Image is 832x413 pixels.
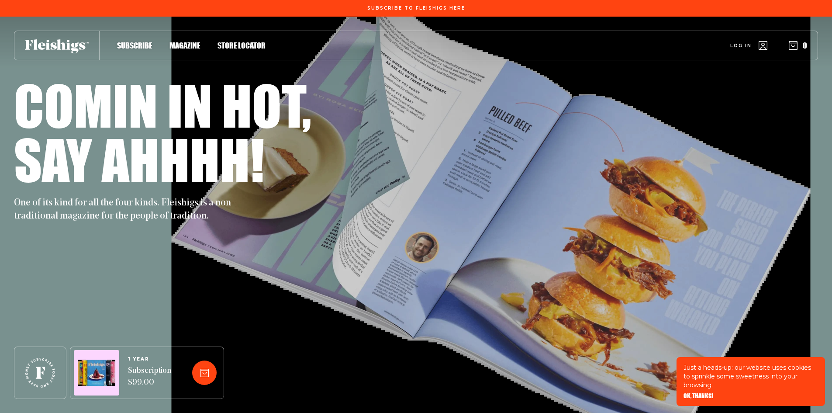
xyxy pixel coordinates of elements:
[128,365,171,389] span: Subscription $99.00
[730,42,752,49] span: Log in
[684,393,713,399] button: OK, THANKS!
[684,363,818,389] p: Just a heads-up: our website uses cookies to sprinkle some sweetness into your browsing.
[217,39,266,51] a: Store locator
[789,41,807,50] button: 0
[14,197,241,223] p: One of its kind for all the four kinds. Fleishigs is a non-traditional magazine for the people of...
[78,360,115,386] img: Magazines image
[366,6,467,10] a: Subscribe To Fleishigs Here
[217,41,266,50] span: Store locator
[128,357,171,362] span: 1 YEAR
[14,132,264,186] h1: Say ahhhh!
[14,78,311,132] h1: Comin in hot,
[730,41,767,50] a: Log in
[117,41,152,50] span: Subscribe
[117,39,152,51] a: Subscribe
[128,357,171,389] a: 1 YEARSubscription $99.00
[367,6,465,11] span: Subscribe To Fleishigs Here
